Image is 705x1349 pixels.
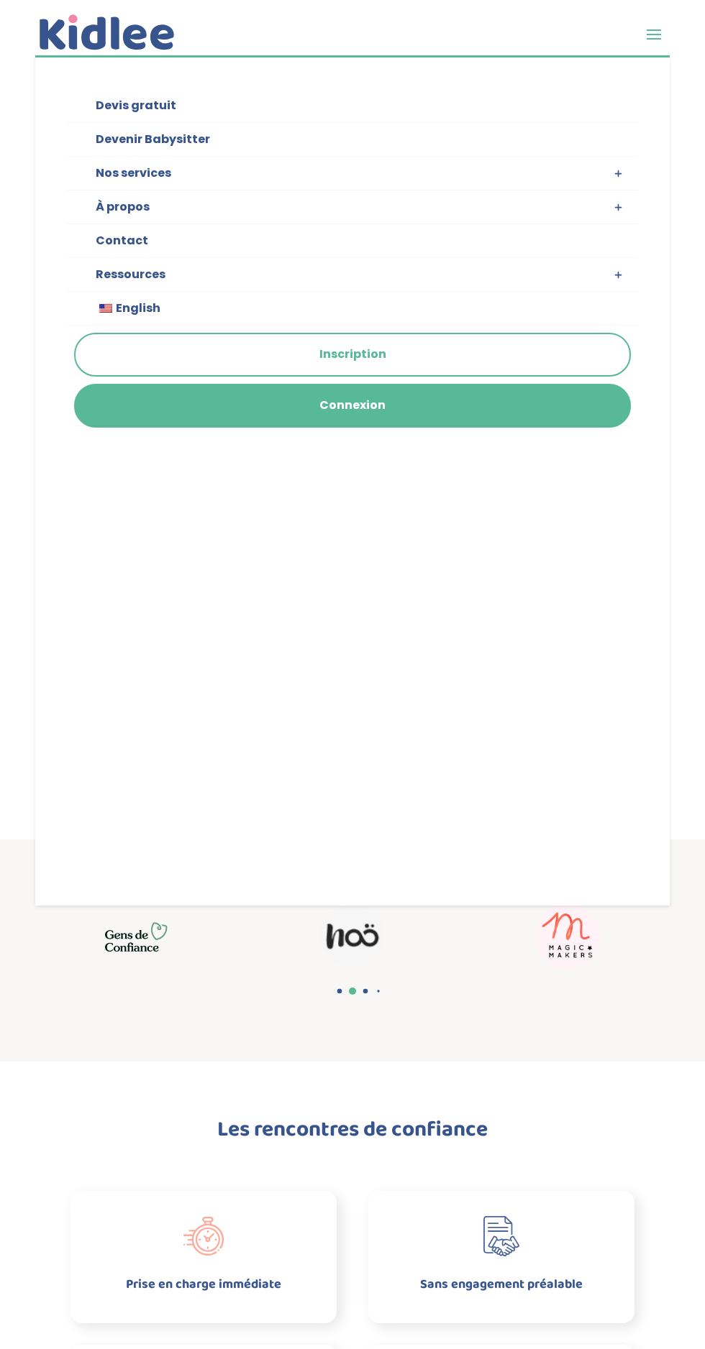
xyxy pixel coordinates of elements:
[535,904,600,969] img: Magic makers
[35,904,240,969] div: 6 / 14
[76,385,629,426] a: Connexion
[465,897,670,976] div: 8 / 14
[67,123,638,157] a: Devenir Babysitter
[76,334,629,375] a: Inscription
[105,921,170,952] img: GDC
[320,905,385,969] img: Noo
[250,898,455,976] div: 7 / 14
[67,190,638,224] a: À propos
[349,987,356,995] span: Go to slide 2
[363,989,368,994] span: Go to slide 3
[377,990,379,992] span: Go to slide 4
[126,1274,281,1294] span: Prise en charge immédiate
[70,1119,634,1148] h2: Les rencontres de confiance
[67,224,638,258] a: Contact
[116,300,160,316] span: English
[99,304,112,313] img: English
[67,89,638,123] a: Devis gratuit
[67,292,638,326] a: en_USEnglish
[420,1274,583,1294] span: Sans engagement préalable
[67,157,638,190] a: Nos services
[67,258,638,292] a: Ressources
[337,989,342,994] span: Go to slide 1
